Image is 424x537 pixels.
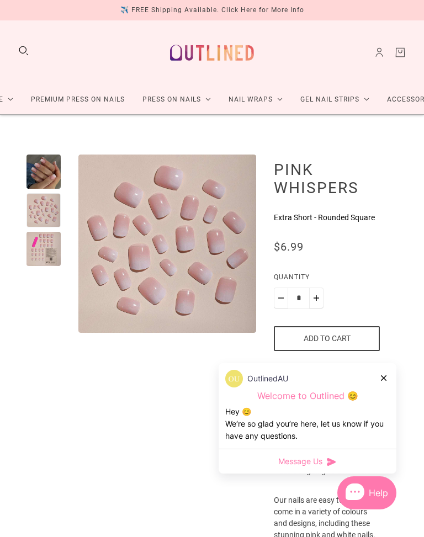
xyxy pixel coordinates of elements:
button: Search [18,45,30,57]
a: Account [373,46,385,59]
h1: Pink Whispers [274,160,380,197]
button: Plus [309,288,324,309]
p: OutlinedAU [247,373,288,385]
a: Nail Wraps [220,85,291,114]
div: ✈️ FREE Shipping Available. Click Here for More Info [120,4,304,16]
modal-trigger: Enlarge product image [78,155,257,333]
label: Quantity [274,272,380,288]
a: Cart [394,46,406,59]
p: Welcome to Outlined 😊 [225,390,390,402]
button: Minus [274,288,288,309]
div: Hey 😊 We‘re so glad you’re here, let us know if you have any questions. [225,406,390,442]
a: Outlined [163,29,261,76]
p: Extra Short - Rounded Square [274,212,380,224]
span: Message Us [278,456,322,467]
a: Press On Nails [134,85,220,114]
img: data:image/png;base64,iVBORw0KGgoAAAANSUhEUgAAACQAAAAkCAYAAADhAJiYAAAAAXNSR0IArs4c6QAAAERlWElmTU0... [225,370,243,387]
a: Gel Nail Strips [291,85,378,114]
a: Premium Press On Nails [22,85,134,114]
span: $6.99 [274,240,304,253]
img: Pink Whispers-Press on Manicure-Outlined [78,155,257,333]
button: Add to cart [274,326,380,351]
